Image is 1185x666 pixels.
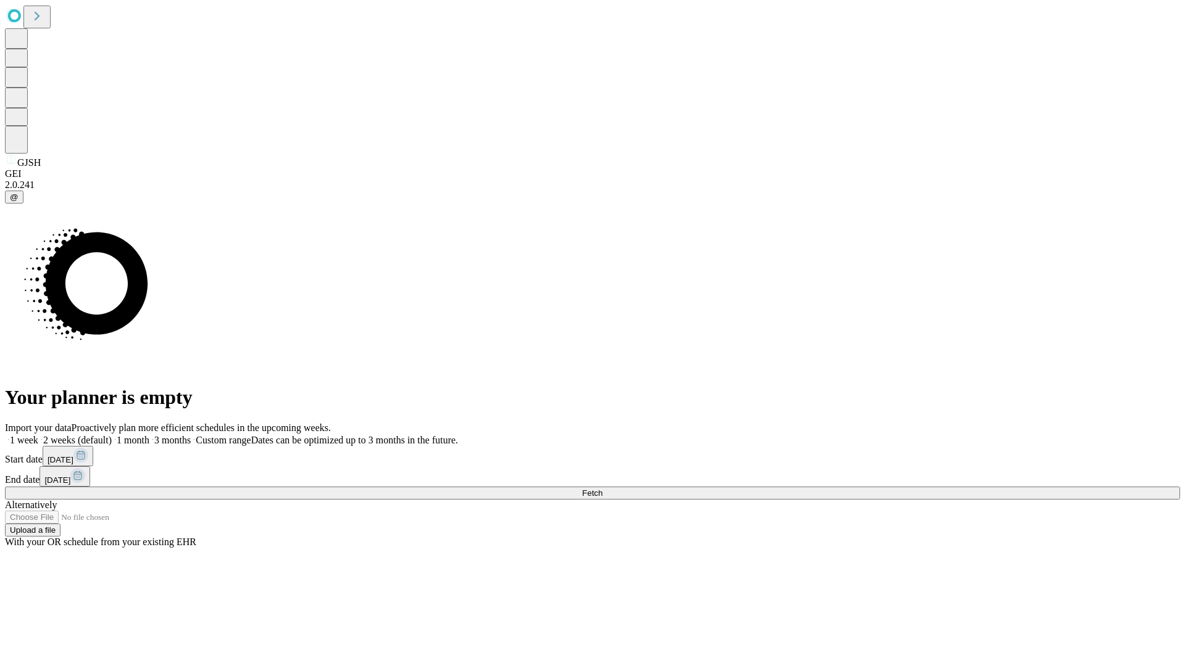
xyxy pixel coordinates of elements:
button: @ [5,191,23,203]
button: [DATE] [39,466,90,487]
span: [DATE] [44,475,70,485]
span: Alternatively [5,499,57,510]
button: Upload a file [5,524,60,536]
div: Start date [5,446,1180,466]
span: GJSH [17,157,41,168]
span: Fetch [582,488,602,498]
div: GEI [5,168,1180,179]
span: 3 months [154,435,191,445]
div: 2.0.241 [5,179,1180,191]
span: 1 month [117,435,149,445]
span: 2 weeks (default) [43,435,112,445]
span: @ [10,192,19,202]
h1: Your planner is empty [5,386,1180,409]
span: 1 week [10,435,38,445]
button: [DATE] [43,446,93,466]
span: [DATE] [48,455,73,464]
span: With your OR schedule from your existing EHR [5,536,196,547]
span: Dates can be optimized up to 3 months in the future. [251,435,458,445]
div: End date [5,466,1180,487]
button: Fetch [5,487,1180,499]
span: Import your data [5,422,72,433]
span: Proactively plan more efficient schedules in the upcoming weeks. [72,422,331,433]
span: Custom range [196,435,251,445]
